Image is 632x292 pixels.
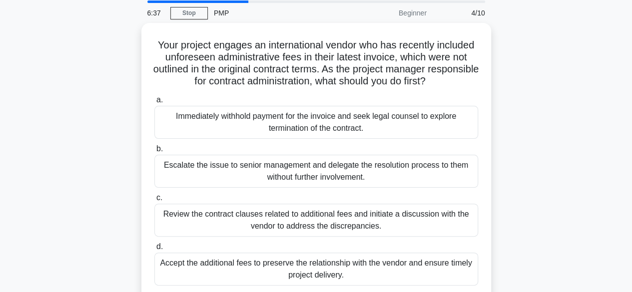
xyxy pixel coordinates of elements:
[156,95,163,104] span: a.
[154,106,478,139] div: Immediately withhold payment for the invoice and seek legal counsel to explore termination of the...
[156,144,163,153] span: b.
[170,7,208,19] a: Stop
[433,3,491,23] div: 4/10
[154,155,478,188] div: Escalate the issue to senior management and delegate the resolution process to them without furth...
[154,253,478,286] div: Accept the additional fees to preserve the relationship with the vendor and ensure timely project...
[345,3,433,23] div: Beginner
[208,3,345,23] div: PMP
[156,193,162,202] span: c.
[141,3,170,23] div: 6:37
[156,242,163,251] span: d.
[153,39,479,88] h5: Your project engages an international vendor who has recently included unforeseen administrative ...
[154,204,478,237] div: Review the contract clauses related to additional fees and initiate a discussion with the vendor ...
